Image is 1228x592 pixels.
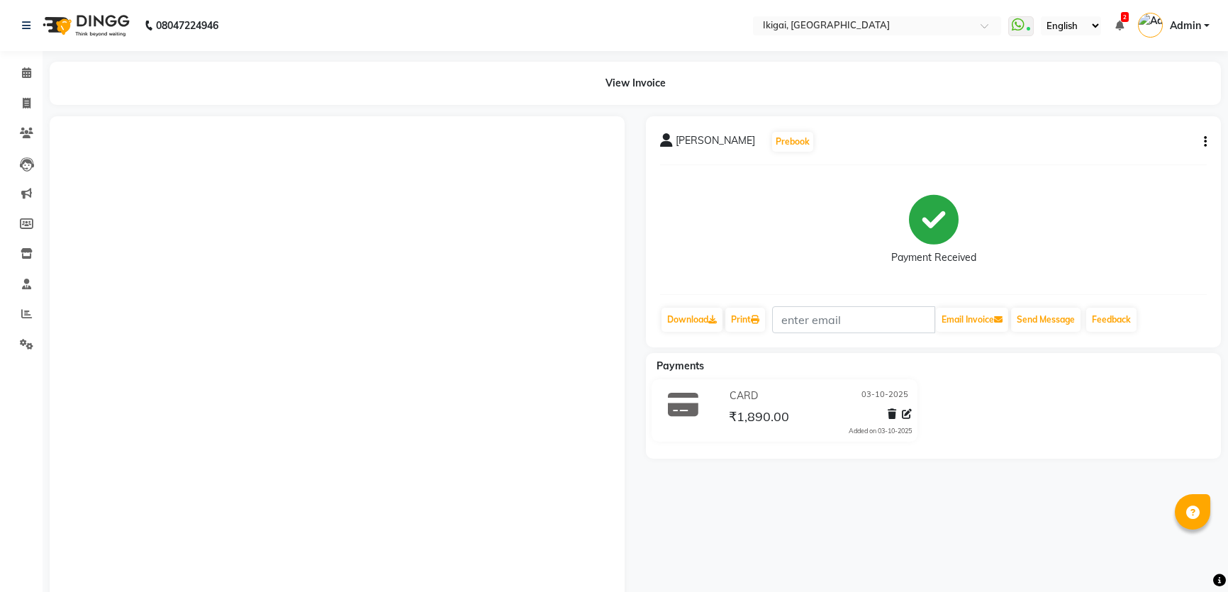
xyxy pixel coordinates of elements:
div: View Invoice [50,62,1221,105]
img: Admin [1138,13,1163,38]
span: ₹1,890.00 [729,408,789,428]
iframe: chat widget [1168,535,1214,578]
a: Feedback [1086,308,1137,332]
input: enter email [772,306,935,333]
div: Added on 03-10-2025 [849,426,912,436]
div: Payment Received [891,250,976,265]
span: Admin [1170,18,1201,33]
button: Email Invoice [936,308,1008,332]
a: Download [662,308,722,332]
span: 2 [1121,12,1129,22]
span: CARD [730,389,758,403]
a: 2 [1115,19,1124,32]
span: [PERSON_NAME] [676,133,755,153]
span: 03-10-2025 [861,389,908,403]
button: Prebook [772,132,813,152]
span: Payments [657,359,704,372]
b: 08047224946 [156,6,218,45]
button: Send Message [1011,308,1081,332]
img: logo [36,6,133,45]
a: Print [725,308,765,332]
